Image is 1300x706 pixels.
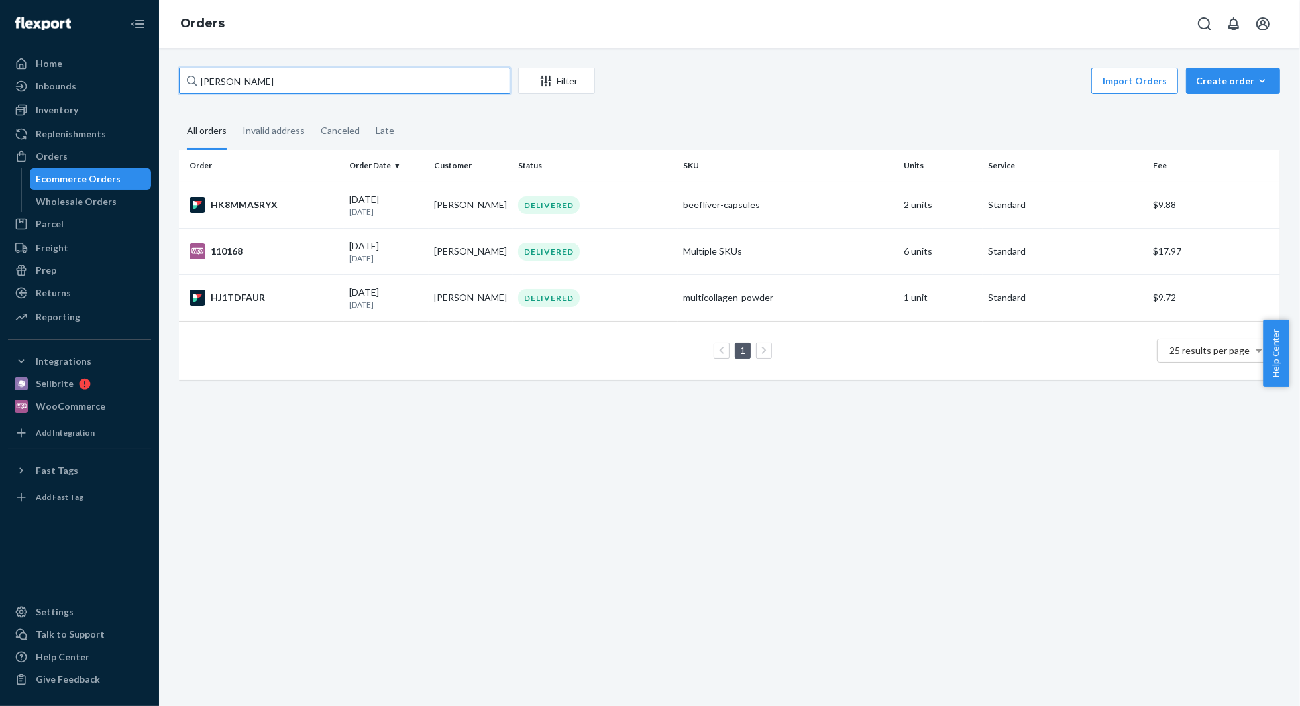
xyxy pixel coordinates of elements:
a: Sellbrite [8,373,151,394]
button: Open notifications [1220,11,1247,37]
a: Help Center [8,646,151,668]
div: Inbounds [36,80,76,93]
div: Returns [36,286,71,300]
button: Fast Tags [8,460,151,481]
a: Home [8,53,151,74]
td: 2 units [898,182,983,228]
th: Order Date [344,150,428,182]
th: SKU [678,150,898,182]
div: Prep [36,264,56,277]
a: Freight [8,237,151,259]
button: Help Center [1263,320,1289,387]
div: Customer [434,160,508,171]
div: Settings [36,605,74,618]
th: Service [983,150,1148,182]
button: Import Orders [1091,68,1178,94]
ol: breadcrumbs [170,5,235,43]
a: Settings [8,601,151,622]
div: All orders [187,113,227,150]
a: Add Integration [8,422,151,443]
p: [DATE] [349,253,423,264]
div: Canceled [321,113,360,148]
td: 1 unit [898,274,983,321]
td: [PERSON_NAME] [429,274,513,321]
button: Integrations [8,351,151,372]
div: Inventory [36,103,78,117]
td: $9.88 [1148,182,1280,228]
p: Standard [988,291,1142,304]
a: Replenishments [8,123,151,145]
button: Open account menu [1250,11,1276,37]
div: Add Integration [36,427,95,438]
td: [PERSON_NAME] [429,228,513,274]
a: Inventory [8,99,151,121]
div: Parcel [36,217,64,231]
div: Help Center [36,650,89,664]
a: Talk to Support [8,624,151,645]
div: [DATE] [349,193,423,217]
span: 25 results per page [1170,345,1250,356]
th: Order [179,150,344,182]
div: Create order [1196,74,1270,88]
input: Search orders [179,68,510,94]
a: Reporting [8,306,151,327]
div: DELIVERED [518,243,580,261]
p: [DATE] [349,299,423,310]
div: Ecommerce Orders [36,172,121,186]
div: HJ1TDFAUR [190,290,339,306]
div: DELIVERED [518,289,580,307]
button: Filter [518,68,595,94]
div: Home [36,57,62,70]
div: HK8MMASRYX [190,197,339,213]
div: Replenishments [36,127,106,141]
button: Close Navigation [125,11,151,37]
td: [PERSON_NAME] [429,182,513,228]
div: Add Fast Tag [36,491,83,502]
button: Give Feedback [8,669,151,690]
a: Inbounds [8,76,151,97]
a: Parcel [8,213,151,235]
div: Fast Tags [36,464,78,477]
a: Ecommerce Orders [30,168,152,190]
div: beefliver-capsules [683,198,893,211]
div: [DATE] [349,239,423,264]
img: Flexport logo [15,17,71,30]
a: WooCommerce [8,396,151,417]
div: Talk to Support [36,628,105,641]
div: Wholesale Orders [36,195,117,208]
a: Prep [8,260,151,281]
div: Late [376,113,394,148]
div: Integrations [36,355,91,368]
th: Units [898,150,983,182]
p: Standard [988,245,1142,258]
a: Page 1 is your current page [737,345,748,356]
div: Filter [519,74,594,88]
a: Returns [8,282,151,304]
div: WooCommerce [36,400,105,413]
button: Open Search Box [1191,11,1218,37]
th: Status [513,150,678,182]
td: $9.72 [1148,274,1280,321]
td: 6 units [898,228,983,274]
a: Wholesale Orders [30,191,152,212]
button: Create order [1186,68,1280,94]
a: Orders [8,146,151,167]
div: Sellbrite [36,377,74,390]
div: Freight [36,241,68,255]
div: Invalid address [243,113,305,148]
div: Orders [36,150,68,163]
p: [DATE] [349,206,423,217]
div: [DATE] [349,286,423,310]
div: DELIVERED [518,196,580,214]
a: Add Fast Tag [8,487,151,508]
th: Fee [1148,150,1280,182]
td: $17.97 [1148,228,1280,274]
td: Multiple SKUs [678,228,898,274]
div: multicollagen-powder [683,291,893,304]
div: 110168 [190,243,339,259]
a: Orders [180,16,225,30]
div: Give Feedback [36,673,100,686]
p: Standard [988,198,1142,211]
div: Reporting [36,310,80,324]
